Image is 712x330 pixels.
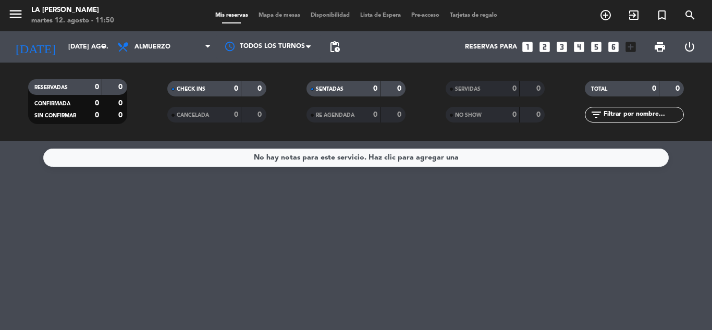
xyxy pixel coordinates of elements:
[406,13,445,18] span: Pre-acceso
[674,31,704,63] div: LOG OUT
[95,100,99,107] strong: 0
[683,41,696,53] i: power_settings_new
[234,111,238,118] strong: 0
[8,6,23,26] button: menu
[253,13,305,18] span: Mapa de mesas
[455,87,481,92] span: SERVIDAS
[95,83,99,91] strong: 0
[177,87,205,92] span: CHECK INS
[538,40,551,54] i: looks_two
[31,5,114,16] div: LA [PERSON_NAME]
[603,109,683,120] input: Filtrar por nombre...
[118,112,125,119] strong: 0
[465,43,517,51] span: Reservas para
[134,43,170,51] span: Almuerzo
[34,113,76,118] span: SIN CONFIRMAR
[97,41,109,53] i: arrow_drop_down
[624,40,637,54] i: add_box
[455,113,482,118] span: NO SHOW
[656,9,668,21] i: turned_in_not
[590,108,603,121] i: filter_list
[118,100,125,107] strong: 0
[572,40,586,54] i: looks_4
[397,85,403,92] strong: 0
[590,40,603,54] i: looks_5
[8,6,23,22] i: menu
[316,87,343,92] span: SENTADAS
[684,9,696,21] i: search
[654,41,666,53] span: print
[257,111,264,118] strong: 0
[521,40,534,54] i: looks_one
[355,13,406,18] span: Lista de Espera
[316,113,354,118] span: RE AGENDADA
[512,111,517,118] strong: 0
[536,85,543,92] strong: 0
[34,85,68,90] span: RESERVADAS
[652,85,656,92] strong: 0
[512,85,517,92] strong: 0
[373,85,377,92] strong: 0
[607,40,620,54] i: looks_6
[8,35,63,58] i: [DATE]
[234,85,238,92] strong: 0
[628,9,640,21] i: exit_to_app
[118,83,125,91] strong: 0
[373,111,377,118] strong: 0
[254,152,459,164] div: No hay notas para este servicio. Haz clic para agregar una
[305,13,355,18] span: Disponibilidad
[397,111,403,118] strong: 0
[676,85,682,92] strong: 0
[555,40,569,54] i: looks_3
[257,85,264,92] strong: 0
[31,16,114,26] div: martes 12. agosto - 11:50
[34,101,70,106] span: CONFIRMADA
[177,113,209,118] span: CANCELADA
[445,13,502,18] span: Tarjetas de regalo
[599,9,612,21] i: add_circle_outline
[536,111,543,118] strong: 0
[328,41,341,53] span: pending_actions
[95,112,99,119] strong: 0
[591,87,607,92] span: TOTAL
[210,13,253,18] span: Mis reservas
